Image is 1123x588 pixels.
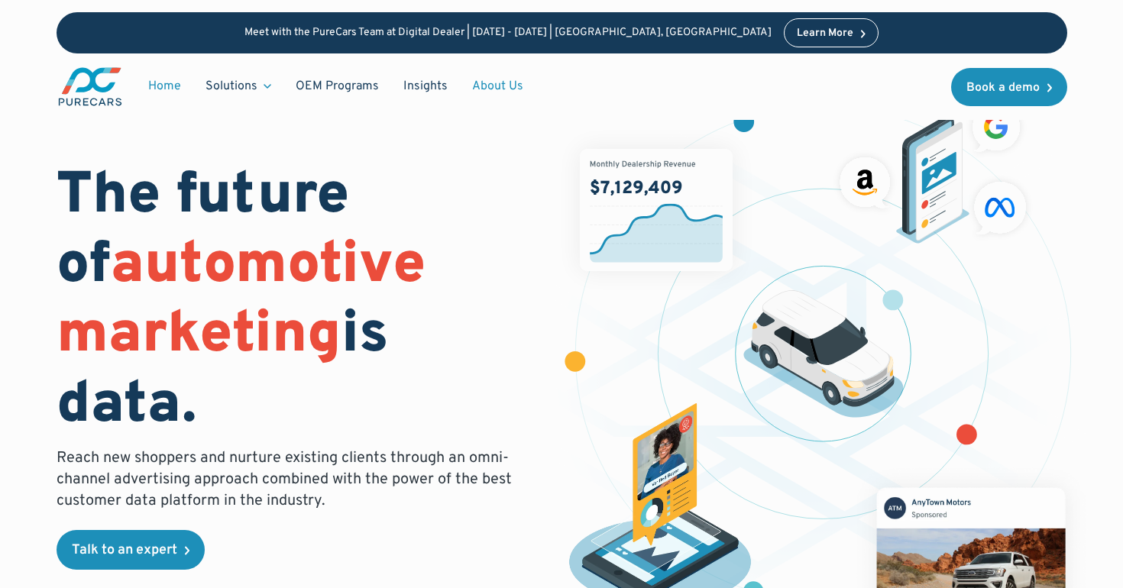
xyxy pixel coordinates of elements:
p: Reach new shoppers and nurture existing clients through an omni-channel advertising approach comb... [57,447,521,512]
h1: The future of is data. [57,163,544,441]
img: chart showing monthly dealership revenue of $7m [580,149,733,271]
div: Solutions [193,72,283,101]
a: Home [136,72,193,101]
div: Talk to an expert [72,544,177,557]
a: About Us [460,72,536,101]
a: main [57,66,124,108]
img: ads on social media and advertising partners [833,96,1034,244]
a: Insights [391,72,460,101]
span: automotive marketing [57,230,426,373]
a: Talk to an expert [57,530,205,570]
p: Meet with the PureCars Team at Digital Dealer | [DATE] - [DATE] | [GEOGRAPHIC_DATA], [GEOGRAPHIC_... [244,27,772,40]
div: Book a demo [966,82,1040,94]
a: Learn More [784,18,879,47]
img: purecars logo [57,66,124,108]
a: OEM Programs [283,72,391,101]
img: illustration of a vehicle [743,290,904,417]
div: Solutions [206,78,257,95]
a: Book a demo [951,68,1067,106]
div: Learn More [797,28,853,39]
